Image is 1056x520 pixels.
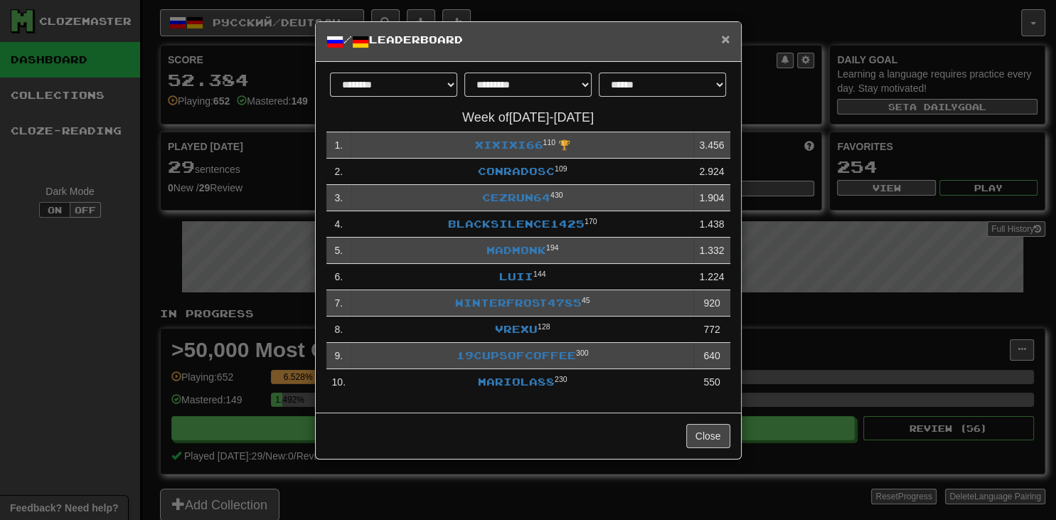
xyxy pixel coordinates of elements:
[693,317,730,343] td: 772
[693,211,730,238] td: 1.438
[499,270,533,282] a: Luii
[543,138,555,147] sup: Level 110
[474,139,543,151] a: xixixi66
[326,343,351,369] td: 9 .
[576,349,589,357] sup: Level 300
[693,132,730,159] td: 3.456
[326,369,351,396] td: 10 .
[693,159,730,185] td: 2.924
[693,238,730,264] td: 1.332
[482,191,550,203] a: Cezrun64
[533,270,546,278] sup: Level 144
[721,31,730,46] button: Close
[326,33,730,51] h5: / Leaderboard
[582,296,590,304] sup: Level 45
[326,290,351,317] td: 7 .
[448,218,585,230] a: BlackSilence1425
[478,165,555,177] a: conradosc
[558,139,570,151] span: 🏆
[326,185,351,211] td: 3 .
[326,317,351,343] td: 8 .
[555,164,567,173] sup: Level 109
[457,349,576,361] a: 19cupsofcoffee
[555,375,567,383] sup: Level 230
[326,159,351,185] td: 2 .
[546,243,559,252] sup: Level 194
[326,111,730,125] h4: Week of [DATE] - [DATE]
[693,290,730,317] td: 920
[693,369,730,396] td: 550
[538,322,550,331] sup: Level 128
[495,323,538,335] a: Vrexu
[478,376,555,388] a: Mariola88
[326,132,351,159] td: 1 .
[721,31,730,47] span: ×
[686,424,730,448] button: Close
[693,264,730,290] td: 1.224
[326,264,351,290] td: 6 .
[585,217,597,225] sup: Level 170
[550,191,563,199] sup: Level 430
[326,238,351,264] td: 5 .
[693,343,730,369] td: 640
[693,185,730,211] td: 1.904
[326,211,351,238] td: 4 .
[455,297,582,309] a: WinterFrost4785
[486,244,546,256] a: madmonk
